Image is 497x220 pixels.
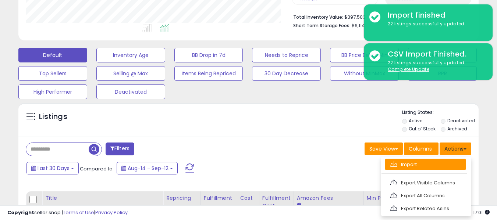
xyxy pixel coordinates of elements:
[385,203,466,214] a: Export Related Asins
[385,190,466,201] a: Export All Columns
[382,59,487,73] div: 22 listings successfully updated.
[447,118,475,124] label: Deactivated
[26,162,79,174] button: Last 30 Days
[402,109,479,116] p: Listing States:
[18,48,87,62] button: Default
[409,118,422,124] label: Active
[96,66,165,81] button: Selling @ Max
[352,22,365,29] span: $6,114
[252,48,321,62] button: Needs to Reprice
[128,165,168,172] span: Aug-14 - Sep-12
[95,209,128,216] a: Privacy Policy
[117,162,178,174] button: Aug-14 - Sep-12
[382,10,487,21] div: Import finished
[330,66,399,81] button: Without MinMax
[7,209,128,216] div: seller snap | |
[240,194,256,202] div: Cost
[365,143,403,155] button: Save View
[293,12,466,21] li: $397,503
[388,66,429,72] u: Complete Update
[80,165,114,172] span: Compared to:
[18,84,87,99] button: High Performer
[166,194,198,202] div: Repricing
[262,194,291,210] div: Fulfillment Cost
[385,159,466,170] a: Import
[404,143,439,155] button: Columns
[174,48,243,62] button: BB Drop in 7d
[252,66,321,81] button: 30 Day Decrease
[447,126,467,132] label: Archived
[385,177,466,188] a: Export Visible Columns
[106,143,134,155] button: Filters
[174,66,243,81] button: Items Being Repriced
[293,22,351,29] b: Short Term Storage Fees:
[38,165,70,172] span: Last 30 Days
[45,194,160,202] div: Title
[367,194,405,202] div: Min Price
[96,84,165,99] button: Deactivated
[462,209,490,216] span: 2025-10-13 17:01 GMT
[18,66,87,81] button: Top Sellers
[382,49,487,59] div: CSV Import Finished.
[382,21,487,28] div: 22 listings successfully updated.
[409,126,436,132] label: Out of Stock
[409,145,432,152] span: Columns
[440,143,471,155] button: Actions
[7,209,34,216] strong: Copyright
[96,48,165,62] button: Inventory Age
[204,194,234,202] div: Fulfillment
[39,112,67,122] h5: Listings
[330,48,399,62] button: BB Price Below Min
[297,194,361,202] div: Amazon Fees
[63,209,94,216] a: Terms of Use
[293,14,343,20] b: Total Inventory Value:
